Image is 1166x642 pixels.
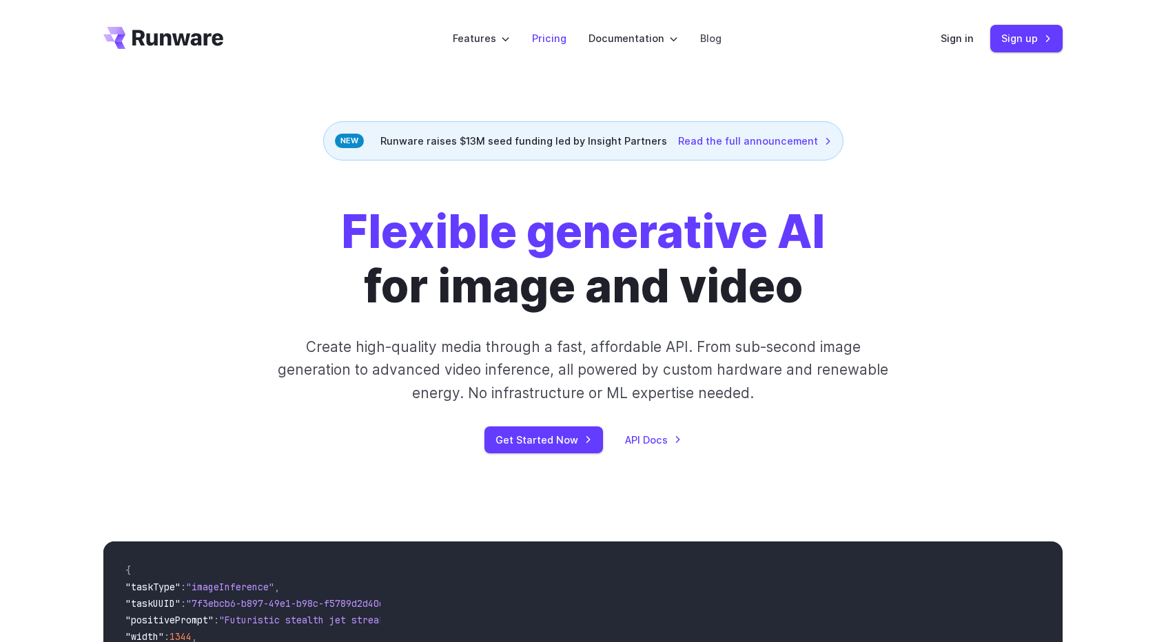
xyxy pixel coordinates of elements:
[700,30,722,46] a: Blog
[484,426,603,453] a: Get Started Now
[990,25,1063,52] a: Sign up
[181,597,186,610] span: :
[453,30,510,46] label: Features
[125,614,214,626] span: "positivePrompt"
[219,614,721,626] span: "Futuristic stealth jet streaking through a neon-lit cityscape with glowing purple exhaust"
[323,121,843,160] div: Runware raises $13M seed funding led by Insight Partners
[532,30,566,46] a: Pricing
[678,133,832,149] a: Read the full announcement
[103,27,223,49] a: Go to /
[276,335,890,404] p: Create high-quality media through a fast, affordable API. From sub-second image generation to adv...
[589,30,678,46] label: Documentation
[625,432,682,448] a: API Docs
[214,614,219,626] span: :
[341,205,825,313] h1: for image and video
[186,597,396,610] span: "7f3ebcb6-b897-49e1-b98c-f5789d2d40d7"
[125,564,131,577] span: {
[186,581,274,593] span: "imageInference"
[125,581,181,593] span: "taskType"
[941,30,974,46] a: Sign in
[181,581,186,593] span: :
[274,581,280,593] span: ,
[125,597,181,610] span: "taskUUID"
[341,204,825,259] strong: Flexible generative AI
